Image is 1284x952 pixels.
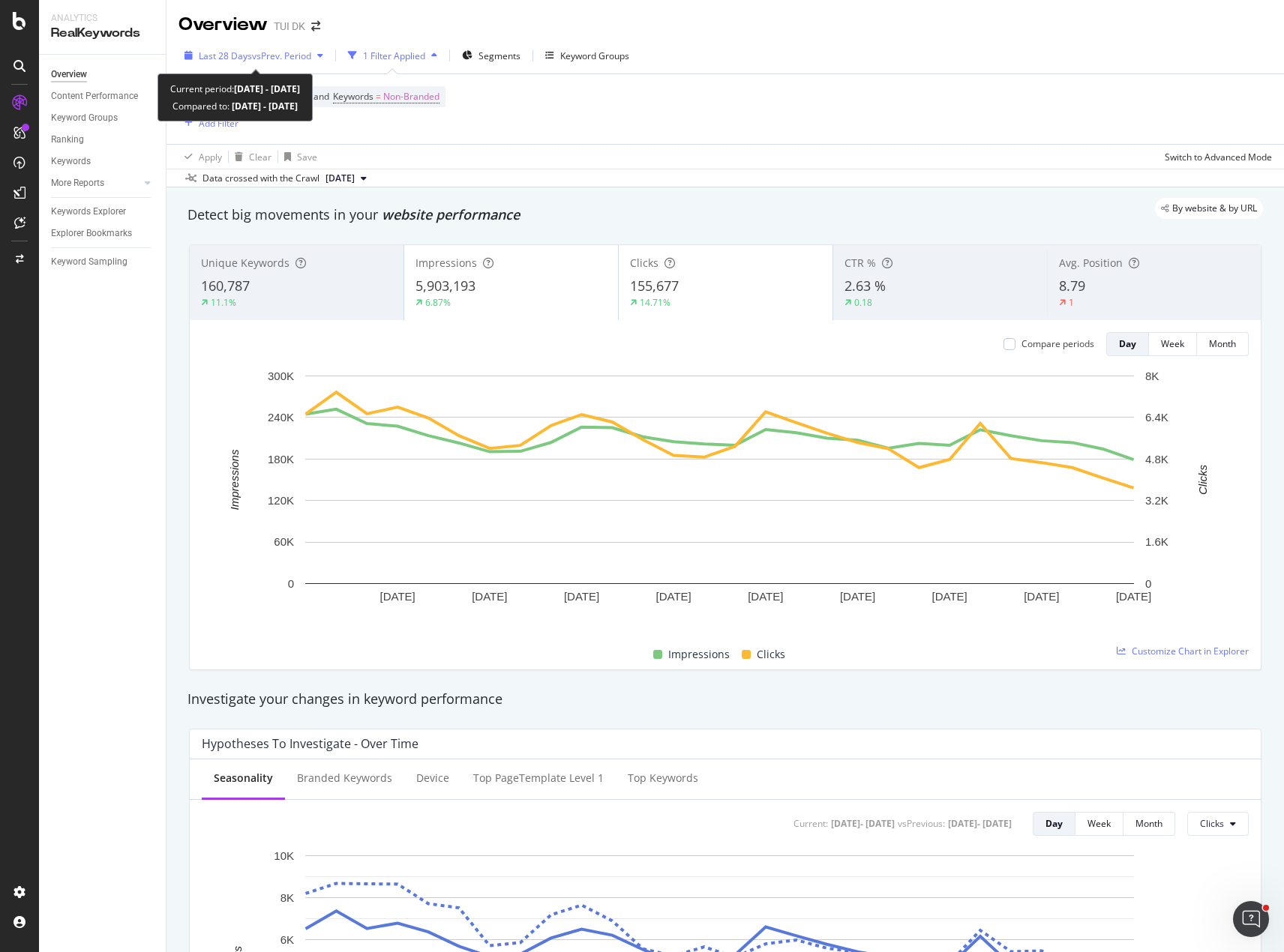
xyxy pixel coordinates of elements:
[1197,332,1249,356] button: Month
[178,145,222,169] button: Apply
[280,891,294,904] text: 8K
[473,771,604,786] div: Top pageTemplate Level 1
[1087,817,1111,830] div: Week
[170,80,300,97] div: Current period:
[51,204,126,220] div: Keywords Explorer
[1233,901,1269,937] iframe: Intercom live chat
[1117,645,1249,657] a: Customize Chart in Explorer
[1159,145,1272,169] button: Switch to Advanced Mode
[1161,337,1184,350] div: Week
[844,256,876,270] span: CTR %
[333,90,373,103] span: Keywords
[51,254,127,270] div: Keyword Sampling
[51,67,87,82] div: Overview
[202,736,418,751] div: Hypotheses to Investigate - Over Time
[640,296,670,309] div: 14.71%
[1165,151,1272,163] div: Switch to Advanced Mode
[201,277,250,295] span: 160,787
[376,90,381,103] span: =
[1145,411,1168,424] text: 6.4K
[1172,204,1257,213] span: By website & by URL
[1033,812,1075,836] button: Day
[51,88,155,104] a: Content Performance
[564,590,599,603] text: [DATE]
[178,43,329,67] button: Last 28 DaysvsPrev. Period
[297,771,392,786] div: Branded Keywords
[831,817,895,830] div: [DATE] - [DATE]
[268,494,294,507] text: 120K
[1059,277,1085,295] span: 8.79
[313,90,329,103] span: and
[187,690,1263,709] div: Investigate your changes in keyword performance
[214,771,273,786] div: Seasonality
[383,86,439,107] span: Non-Branded
[844,277,886,295] span: 2.63 %
[199,151,222,163] div: Apply
[311,21,320,31] div: arrow-right-arrow-left
[425,296,451,309] div: 6.87%
[278,145,317,169] button: Save
[1145,453,1168,466] text: 4.8K
[51,154,155,169] a: Keywords
[1059,256,1123,270] span: Avg. Position
[1145,370,1159,382] text: 8K
[51,25,154,42] div: RealKeywords
[268,453,294,466] text: 180K
[1106,332,1149,356] button: Day
[268,411,294,424] text: 240K
[274,849,294,861] text: 10K
[228,449,241,510] text: Impressions
[630,277,679,295] span: 155,677
[51,67,155,82] a: Overview
[51,154,91,169] div: Keywords
[628,771,698,786] div: Top Keywords
[363,49,425,62] div: 1 Filter Applied
[172,97,298,115] div: Compared to:
[793,817,828,830] div: Current:
[1200,817,1224,830] span: Clicks
[178,114,238,132] button: Add Filter
[1075,812,1123,836] button: Week
[274,535,294,548] text: 60K
[456,43,526,67] button: Segments
[415,277,475,295] span: 5,903,193
[280,933,294,946] text: 6K
[539,43,635,67] button: Keyword Groups
[342,43,443,67] button: 1 Filter Applied
[319,169,373,187] button: [DATE]
[1145,535,1168,548] text: 1.6K
[51,132,84,148] div: Ranking
[1145,494,1168,507] text: 3.2K
[229,145,271,169] button: Clear
[932,590,967,603] text: [DATE]
[854,296,872,309] div: 0.18
[51,254,155,270] a: Keyword Sampling
[668,645,730,663] span: Impressions
[1045,817,1063,830] div: Day
[1196,464,1209,494] text: Clicks
[51,88,138,104] div: Content Performance
[840,590,875,603] text: [DATE]
[178,12,268,37] div: Overview
[757,645,785,663] span: Clicks
[288,577,294,590] text: 0
[202,368,1237,628] svg: A chart.
[1116,590,1151,603] text: [DATE]
[51,175,104,191] div: More Reports
[380,590,415,603] text: [DATE]
[560,49,629,62] div: Keyword Groups
[51,204,155,220] a: Keywords Explorer
[51,175,140,191] a: More Reports
[472,590,507,603] text: [DATE]
[416,771,449,786] div: Device
[748,590,783,603] text: [DATE]
[199,49,252,62] span: Last 28 Days
[415,256,477,270] span: Impressions
[1149,332,1197,356] button: Week
[199,117,238,130] div: Add Filter
[201,256,289,270] span: Unique Keywords
[948,817,1012,830] div: [DATE] - [DATE]
[1187,812,1249,836] button: Clicks
[252,49,311,62] span: vs Prev. Period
